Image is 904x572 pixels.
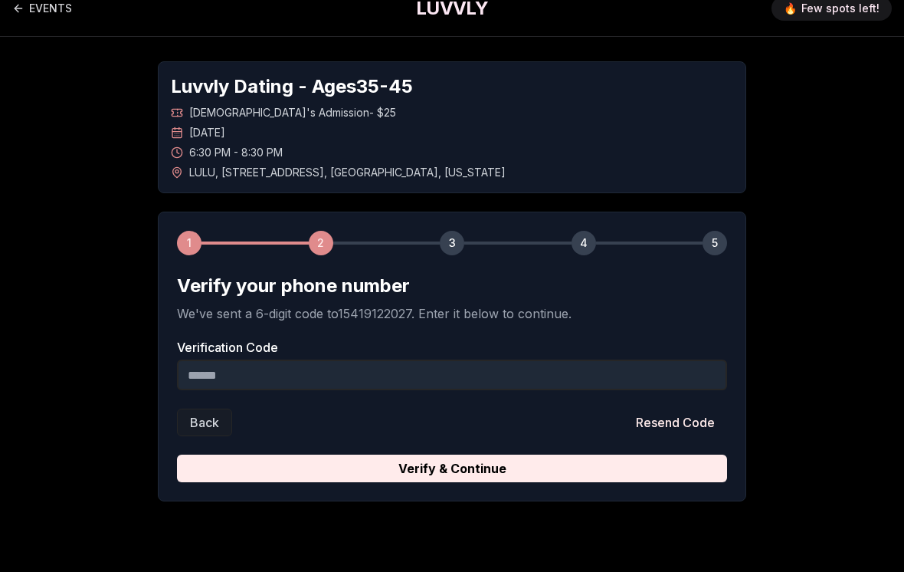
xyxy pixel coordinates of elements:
h2: Verify your phone number [177,274,727,298]
span: [DATE] [189,125,225,140]
div: 1 [177,231,201,255]
button: Back [177,409,232,436]
div: 4 [572,231,596,255]
span: 🔥 [784,1,797,16]
button: Verify & Continue [177,455,727,482]
span: [DEMOGRAPHIC_DATA]'s Admission - $25 [189,105,396,120]
span: Few spots left! [801,1,879,16]
p: We've sent a 6-digit code to 15419122027 . Enter it below to continue. [177,304,727,323]
h1: Luvvly Dating - Ages 35 - 45 [171,74,733,99]
label: Verification Code [177,341,727,353]
div: 3 [440,231,464,255]
div: 5 [703,231,727,255]
button: Resend Code [624,409,727,436]
div: 2 [309,231,333,255]
span: 6:30 PM - 8:30 PM [189,145,283,160]
span: LULU , [STREET_ADDRESS] , [GEOGRAPHIC_DATA] , [US_STATE] [189,165,506,180]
